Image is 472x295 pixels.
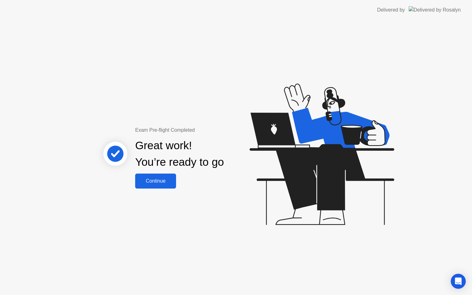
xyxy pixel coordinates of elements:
[409,6,461,13] img: Delivered by Rosalyn
[137,178,174,184] div: Continue
[135,137,224,170] div: Great work! You’re ready to go
[451,274,466,289] div: Open Intercom Messenger
[135,174,176,189] button: Continue
[377,6,405,14] div: Delivered by
[135,126,264,134] div: Exam Pre-flight Completed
